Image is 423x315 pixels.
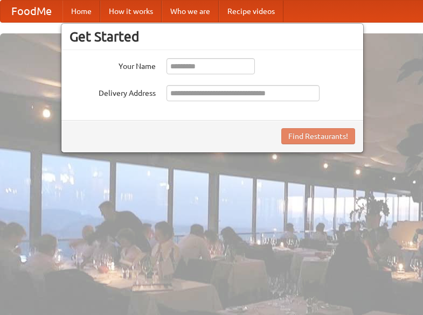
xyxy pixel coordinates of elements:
[1,1,63,22] a: FoodMe
[100,1,162,22] a: How it works
[70,29,355,45] h3: Get Started
[162,1,219,22] a: Who we are
[219,1,283,22] a: Recipe videos
[70,58,156,72] label: Your Name
[70,85,156,99] label: Delivery Address
[281,128,355,144] button: Find Restaurants!
[63,1,100,22] a: Home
